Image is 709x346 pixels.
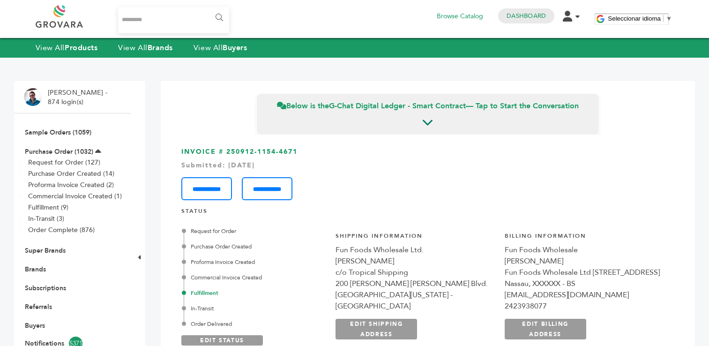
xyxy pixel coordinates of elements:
a: Request for Order (127) [28,158,100,167]
div: Request for Order [184,227,325,235]
h4: STATUS [181,207,674,220]
div: Order Delivered [184,320,325,328]
a: Commercial Invoice Created (1) [28,192,122,201]
a: View AllBuyers [194,43,247,53]
div: Fulfillment [184,289,325,297]
div: [GEOGRAPHIC_DATA][US_STATE] - [GEOGRAPHIC_DATA] [336,289,495,312]
span: Below is the — Tap to Start the Conversation [277,101,579,111]
div: [EMAIL_ADDRESS][DOMAIN_NAME] [505,289,664,301]
h3: INVOICE # 250912-1154-4671 [181,147,674,200]
div: Commercial Invoice Created [184,273,325,282]
a: In-Transit (3) [28,214,64,223]
div: Purchase Order Created [184,242,325,251]
div: In-Transit [184,304,325,313]
a: Dashboard [507,12,546,20]
h4: Billing Information [505,232,664,245]
span: ▼ [666,15,672,22]
div: Proforma Invoice Created [184,258,325,266]
a: View AllBrands [118,43,173,53]
a: Purchase Order Created (14) [28,169,114,178]
a: Seleccionar idioma​ [608,15,672,22]
div: Submitted: [DATE] [181,161,674,170]
div: Fun Foods Wholesale Ltd [STREET_ADDRESS] [505,267,664,278]
div: Fun Foods Wholesale Ltd. [336,244,495,256]
strong: G-Chat Digital Ledger - Smart Contract [329,101,466,111]
a: Brands [25,265,46,274]
div: [PERSON_NAME] [505,256,664,267]
div: Fun Foods Wholesale [505,244,664,256]
a: Order Complete (876) [28,226,95,234]
div: 2423938077 [505,301,664,312]
a: EDIT BILLING ADDRESS [505,319,586,339]
a: Buyers [25,321,45,330]
div: c/o Tropical Shipping [336,267,495,278]
a: Browse Catalog [437,11,483,22]
a: Referrals [25,302,52,311]
div: Nassau, XXXXXX - BS [505,278,664,289]
a: View AllProducts [36,43,98,53]
a: Fulfillment (9) [28,203,68,212]
a: Super Brands [25,246,66,255]
input: Search... [118,7,229,33]
a: EDIT SHIPPING ADDRESS [336,319,417,339]
h4: Shipping Information [336,232,495,245]
div: [PERSON_NAME] [336,256,495,267]
strong: Products [65,43,97,53]
a: Sample Orders (1059) [25,128,91,137]
a: EDIT STATUS [181,335,263,346]
div: 200 [PERSON_NAME] [PERSON_NAME] Blvd. [336,278,495,289]
a: Subscriptions [25,284,66,293]
li: [PERSON_NAME] - 874 login(s) [48,88,110,106]
strong: Buyers [223,43,247,53]
strong: Brands [148,43,173,53]
span: Seleccionar idioma [608,15,661,22]
a: Proforma Invoice Created (2) [28,181,114,189]
a: Purchase Order (1032) [25,147,93,156]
